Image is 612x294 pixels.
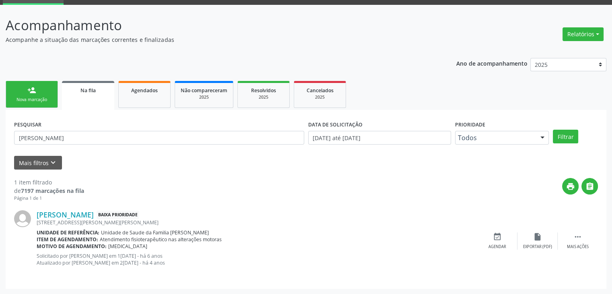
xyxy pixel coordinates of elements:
[553,130,578,143] button: Filtrar
[308,131,451,145] input: Selecione um intervalo
[37,253,477,266] p: Solicitado por [PERSON_NAME] em 1[DATE] - há 6 anos Atualizado por [PERSON_NAME] em 2[DATE] - há ...
[308,118,363,131] label: DATA DE SOLICITAÇÃO
[307,87,334,94] span: Cancelados
[458,134,533,142] span: Todos
[131,87,158,94] span: Agendados
[37,210,94,219] a: [PERSON_NAME]
[6,15,426,35] p: Acompanhamento
[27,86,36,95] div: person_add
[14,210,31,227] img: img
[581,178,598,195] button: 
[21,187,84,195] strong: 7197 marcações na fila
[14,118,41,131] label: PESQUISAR
[585,182,594,191] i: 
[37,243,107,250] b: Motivo de agendamento:
[251,87,276,94] span: Resolvidos
[455,118,485,131] label: Prioridade
[97,211,139,219] span: Baixa Prioridade
[37,236,98,243] b: Item de agendamento:
[6,35,426,44] p: Acompanhe a situação das marcações correntes e finalizadas
[14,156,62,170] button: Mais filtroskeyboard_arrow_down
[181,94,227,100] div: 2025
[80,87,96,94] span: Na fila
[533,232,542,241] i: insert_drive_file
[567,244,589,250] div: Mais ações
[37,229,99,236] b: Unidade de referência:
[523,244,552,250] div: Exportar (PDF)
[456,58,528,68] p: Ano de acompanhamento
[49,158,58,167] i: keyboard_arrow_down
[563,27,604,41] button: Relatórios
[573,232,582,241] i: 
[14,131,304,145] input: Nome, CNS
[101,229,209,236] span: Unidade de Saude da Familia [PERSON_NAME]
[562,178,579,195] button: print
[181,87,227,94] span: Não compareceram
[37,219,477,226] div: [STREET_ADDRESS][PERSON_NAME][PERSON_NAME]
[14,195,84,202] div: Página 1 de 1
[300,94,340,100] div: 2025
[493,232,502,241] i: event_available
[100,236,222,243] span: Atendimento fisioterapêutico nas alterações motoras
[566,182,575,191] i: print
[14,186,84,195] div: de
[243,94,284,100] div: 2025
[14,178,84,186] div: 1 item filtrado
[12,97,52,103] div: Nova marcação
[108,243,147,250] span: [MEDICAL_DATA]
[488,244,506,250] div: Agendar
